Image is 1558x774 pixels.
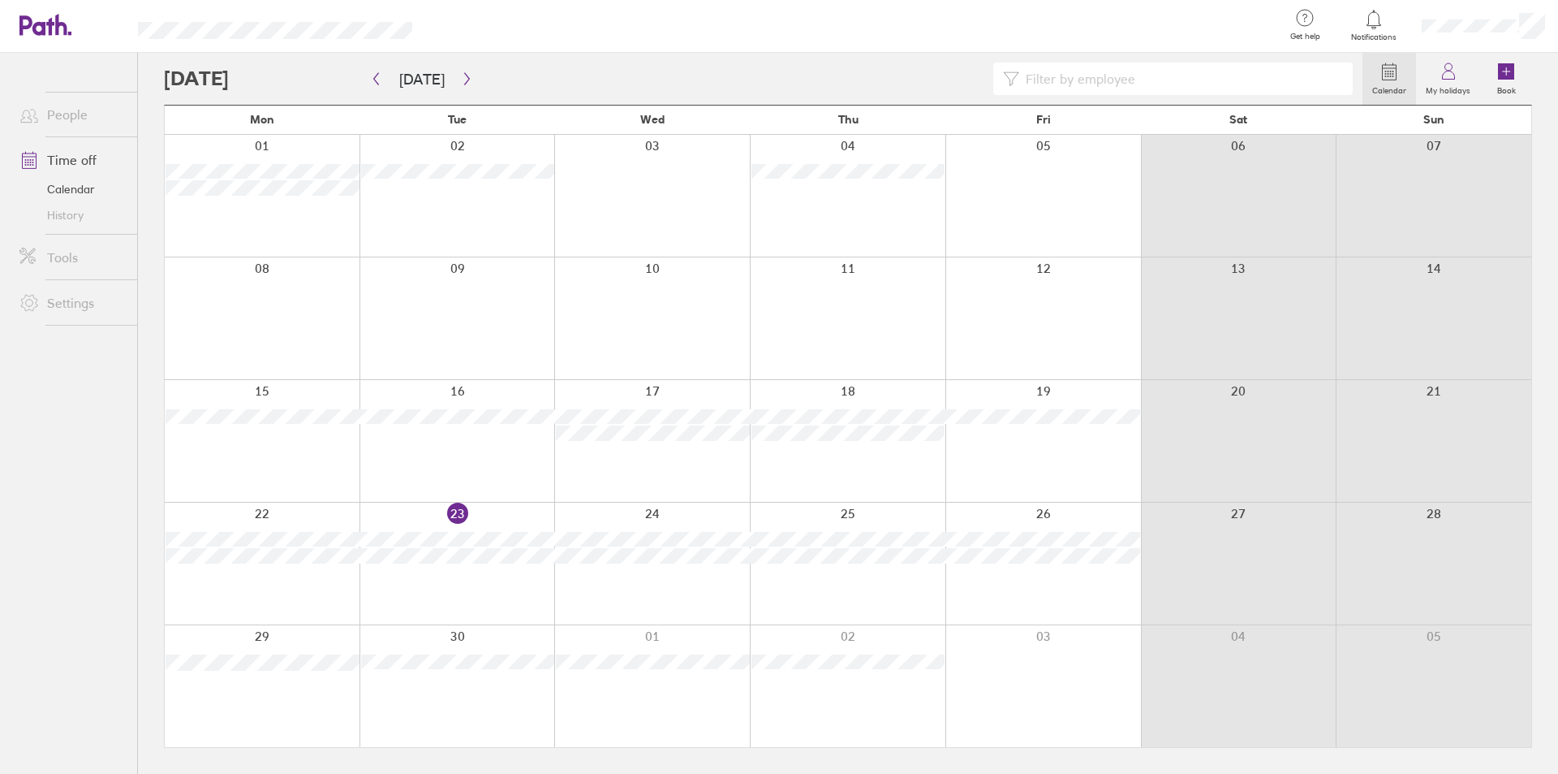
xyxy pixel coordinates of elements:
a: Calendar [1362,53,1416,105]
span: Sat [1229,113,1247,126]
span: Get help [1279,32,1332,41]
a: Tools [6,241,137,274]
a: My holidays [1416,53,1480,105]
span: Notifications [1348,32,1401,42]
span: Sun [1423,113,1444,126]
a: Settings [6,287,137,319]
a: Calendar [6,176,137,202]
span: Fri [1036,113,1051,126]
input: Filter by employee [1019,63,1343,94]
a: History [6,202,137,228]
span: Thu [838,113,859,126]
span: Wed [640,113,665,126]
a: Notifications [1348,8,1401,42]
span: Mon [250,113,274,126]
span: Tue [448,113,467,126]
a: Book [1480,53,1532,105]
button: [DATE] [386,66,458,93]
label: Book [1487,81,1526,96]
a: People [6,98,137,131]
label: My holidays [1416,81,1480,96]
a: Time off [6,144,137,176]
label: Calendar [1362,81,1416,96]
